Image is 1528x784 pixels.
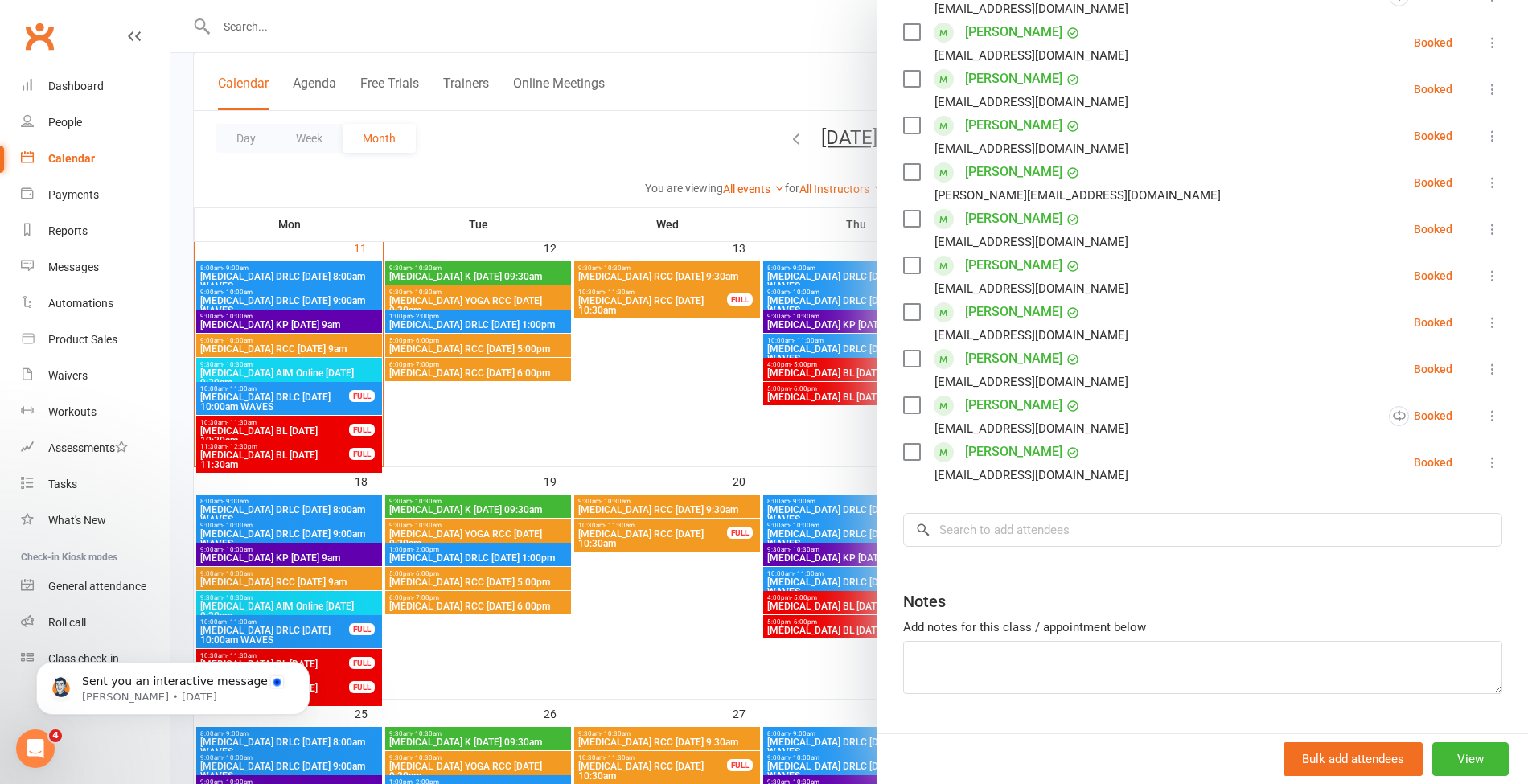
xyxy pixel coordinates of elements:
a: Assessments [21,430,170,466]
div: Dashboard [48,80,104,92]
input: Search to add attendees [903,513,1502,547]
div: Automations [48,297,113,310]
div: Booked [1414,363,1452,375]
div: What's New [48,514,106,527]
a: Reports [21,213,170,249]
a: [PERSON_NAME] [965,206,1062,232]
div: [EMAIL_ADDRESS][DOMAIN_NAME] [934,371,1128,392]
a: [PERSON_NAME] [965,19,1062,45]
a: Payments [21,177,170,213]
a: Messages [21,249,170,285]
div: Waivers [48,369,88,382]
div: Booked [1414,130,1452,142]
div: Booked [1414,457,1452,468]
span: 4 [49,729,62,742]
div: Tasks [48,478,77,491]
a: General attendance kiosk mode [21,569,170,605]
a: [PERSON_NAME] [965,66,1062,92]
div: [EMAIL_ADDRESS][DOMAIN_NAME] [934,232,1128,252]
div: Reports [48,224,88,237]
div: Messages [48,261,99,273]
a: Workouts [21,394,170,430]
a: What's New [21,503,170,539]
div: Add notes for this class / appointment below [903,618,1502,637]
a: [PERSON_NAME] [965,439,1062,465]
a: Clubworx [19,16,60,56]
a: People [21,105,170,141]
button: Bulk add attendees [1284,742,1423,776]
div: [EMAIL_ADDRESS][DOMAIN_NAME] [934,418,1128,439]
a: Automations [21,285,170,322]
button: View [1432,742,1509,776]
div: [EMAIL_ADDRESS][DOMAIN_NAME] [934,92,1128,113]
a: [PERSON_NAME] [965,159,1062,185]
div: General attendance [48,580,146,593]
div: Booked [1414,224,1452,235]
div: Booked [1389,406,1452,426]
div: Payments [48,188,99,201]
div: Booked [1414,84,1452,95]
a: [PERSON_NAME] [965,299,1062,325]
a: [PERSON_NAME] [965,252,1062,278]
div: Product Sales [48,333,117,346]
div: [PERSON_NAME][EMAIL_ADDRESS][DOMAIN_NAME] [934,185,1221,206]
iframe: Intercom live chat [16,729,55,768]
div: Booked [1414,270,1452,281]
div: [EMAIL_ADDRESS][DOMAIN_NAME] [934,465,1128,486]
a: Calendar [21,141,170,177]
div: People [48,116,82,129]
a: [PERSON_NAME] [965,346,1062,371]
div: [EMAIL_ADDRESS][DOMAIN_NAME] [934,45,1128,66]
div: Calendar [48,152,95,165]
div: [EMAIL_ADDRESS][DOMAIN_NAME] [934,138,1128,159]
a: Dashboard [21,68,170,105]
a: Tasks [21,466,170,503]
div: Roll call [48,616,86,629]
a: Roll call [21,605,170,641]
div: Booked [1414,177,1452,188]
a: [PERSON_NAME] [965,113,1062,138]
div: [EMAIL_ADDRESS][DOMAIN_NAME] [934,278,1128,299]
div: Booked [1414,317,1452,328]
div: [EMAIL_ADDRESS][DOMAIN_NAME] [934,325,1128,346]
div: Workouts [48,405,97,418]
div: Assessments [48,441,128,454]
a: Waivers [21,358,170,394]
a: [PERSON_NAME] [965,392,1062,418]
a: Product Sales [21,322,170,358]
div: Booked [1414,37,1452,48]
div: Notes [903,590,946,613]
iframe: Intercom notifications message [12,628,334,741]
